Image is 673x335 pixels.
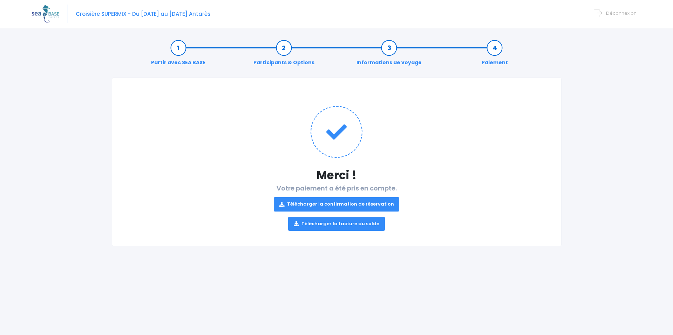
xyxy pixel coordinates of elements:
a: Partir avec SEA BASE [148,44,209,66]
h1: Merci ! [126,168,547,182]
a: Informations de voyage [353,44,425,66]
span: Croisière SUPERMIX - Du [DATE] au [DATE] Antarès [76,10,211,18]
a: Télécharger la facture du solde [288,217,385,231]
a: Participants & Options [250,44,318,66]
a: Paiement [478,44,511,66]
span: Déconnexion [606,10,637,16]
h2: Votre paiement a été pris en compte. [126,185,547,231]
a: Télécharger la confirmation de réservation [274,197,400,211]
